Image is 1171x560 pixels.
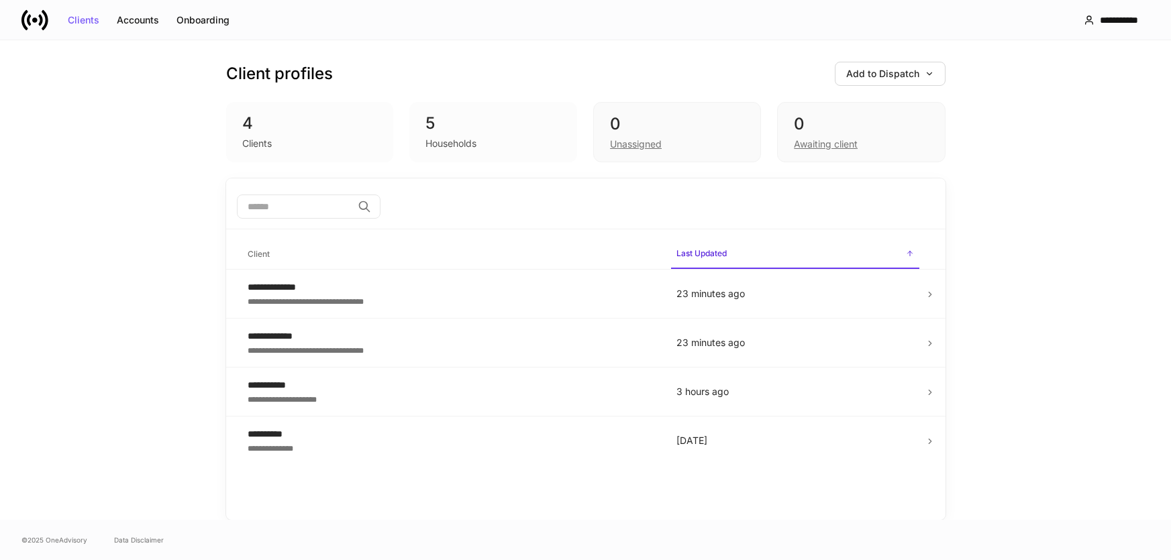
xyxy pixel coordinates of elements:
[242,137,272,150] div: Clients
[59,9,108,31] button: Clients
[425,113,561,134] div: 5
[676,434,914,447] p: [DATE]
[610,137,662,151] div: Unassigned
[671,240,919,269] span: Last Updated
[835,62,946,86] button: Add to Dispatch
[176,15,230,25] div: Onboarding
[846,69,934,78] div: Add to Dispatch
[21,535,87,545] span: © 2025 OneAdvisory
[226,63,333,85] h3: Client profiles
[68,15,99,25] div: Clients
[676,247,727,260] h6: Last Updated
[242,113,378,134] div: 4
[794,113,928,135] div: 0
[114,535,164,545] a: Data Disclaimer
[593,102,761,162] div: 0Unassigned
[248,247,270,260] h6: Client
[610,113,744,135] div: 0
[676,385,914,398] p: 3 hours ago
[777,102,945,162] div: 0Awaiting client
[425,137,476,150] div: Households
[676,287,914,300] p: 23 minutes ago
[242,241,660,268] span: Client
[794,137,858,151] div: Awaiting client
[168,9,238,31] button: Onboarding
[117,15,159,25] div: Accounts
[676,336,914,349] p: 23 minutes ago
[108,9,168,31] button: Accounts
